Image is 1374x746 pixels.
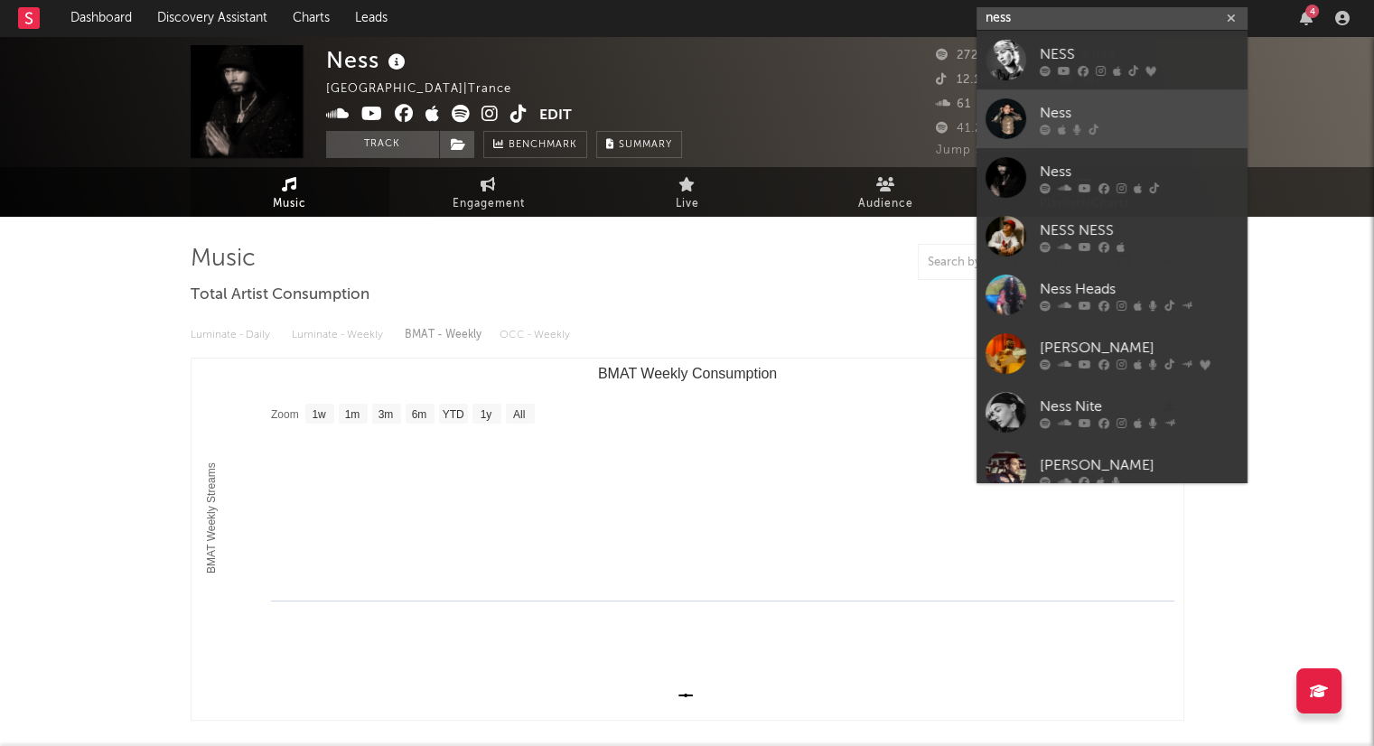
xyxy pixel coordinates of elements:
span: Total Artist Consumption [191,284,369,306]
span: Engagement [453,193,525,215]
button: Summary [596,131,682,158]
input: Search for artists [977,7,1248,30]
text: BMAT Weekly Consumption [597,366,776,381]
svg: BMAT Weekly Consumption [192,359,1183,720]
text: 1y [480,408,491,421]
span: 41.232 Monthly Listeners [936,123,1107,135]
div: NESS NESS [1040,219,1238,241]
div: Ness Heads [1040,278,1238,300]
span: Jump Score: 60.0 [936,145,1043,156]
text: 6m [411,408,426,421]
a: Ness Nite [977,383,1248,442]
a: Engagement [389,167,588,217]
a: Audience [787,167,986,217]
button: 4 [1300,11,1313,25]
text: Zoom [271,408,299,421]
span: 61 [936,98,971,110]
button: Edit [539,105,572,127]
text: 1m [344,408,360,421]
text: 3m [378,408,393,421]
text: YTD [442,408,463,421]
div: [PERSON_NAME] [1040,337,1238,359]
span: Benchmark [509,135,577,156]
div: NESS [1040,43,1238,65]
span: 272 [936,50,978,61]
text: BMAT Weekly Streams [204,462,217,573]
span: 12.100 [936,74,996,86]
a: Music [191,167,389,217]
div: Ness [1040,161,1238,182]
div: Ness [326,45,410,75]
span: Music [273,193,306,215]
div: [PERSON_NAME] [1040,454,1238,476]
span: Live [676,193,699,215]
span: Summary [619,140,672,150]
a: Live [588,167,787,217]
span: Audience [858,193,913,215]
div: [GEOGRAPHIC_DATA] | Trance [326,79,532,100]
a: Ness Heads [977,266,1248,324]
input: Search by song name or URL [919,256,1109,270]
a: NESS [977,31,1248,89]
a: Benchmark [483,131,587,158]
div: Ness Nite [1040,396,1238,417]
a: Ness [977,89,1248,148]
a: Ness [977,148,1248,207]
button: Track [326,131,439,158]
text: 1w [312,408,326,421]
a: NESS NESS [977,207,1248,266]
div: 4 [1305,5,1319,18]
a: [PERSON_NAME] [977,324,1248,383]
text: All [512,408,524,421]
a: [PERSON_NAME] [977,442,1248,500]
div: Ness [1040,102,1238,124]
